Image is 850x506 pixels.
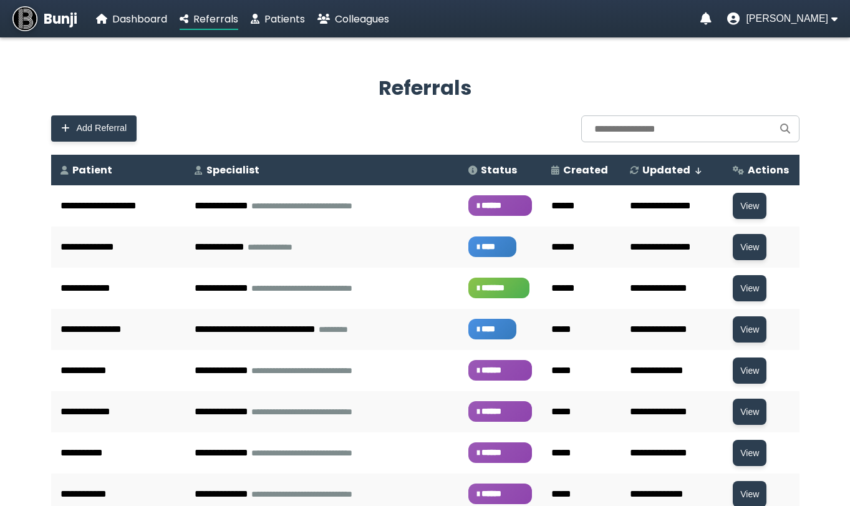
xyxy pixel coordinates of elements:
button: View [733,193,766,219]
button: View [733,275,766,301]
span: Patients [264,12,305,26]
span: Dashboard [112,12,167,26]
a: Notifications [700,12,712,25]
button: View [733,316,766,343]
button: User menu [727,12,838,25]
span: Colleagues [335,12,389,26]
button: View [733,399,766,425]
span: [PERSON_NAME] [746,13,828,24]
button: View [733,440,766,466]
th: Created [542,155,621,185]
a: Colleagues [317,11,389,27]
th: Specialist [185,155,459,185]
button: Add Referral [51,115,137,142]
a: Patients [251,11,305,27]
a: Bunji [12,6,77,31]
img: Bunji Dental Referral Management [12,6,37,31]
span: Add Referral [77,123,127,134]
span: Referrals [193,12,238,26]
h2: Referrals [51,73,799,103]
th: Patient [51,155,186,185]
a: Dashboard [96,11,167,27]
a: Referrals [180,11,238,27]
th: Updated [621,155,723,185]
th: Status [459,155,542,185]
button: View [733,358,766,384]
span: Bunji [44,9,77,29]
button: View [733,234,766,260]
th: Actions [723,155,799,185]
